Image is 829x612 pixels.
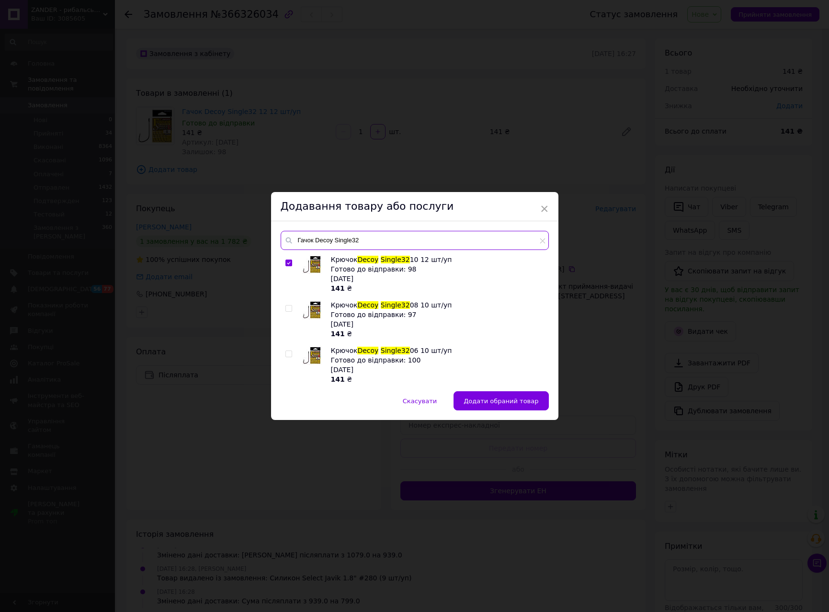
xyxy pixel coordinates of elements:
[331,283,544,293] div: ₴
[271,192,558,221] div: Додавання товару або послуги
[410,301,452,309] span: 08 10 шт/уп
[331,366,353,374] span: [DATE]
[464,397,538,405] span: Додати обраний товар
[357,347,378,354] span: Decoy
[357,256,378,263] span: Decoy
[381,301,410,309] span: Single32
[381,256,410,263] span: Single32
[540,201,549,217] span: ×
[331,375,345,383] b: 141
[302,300,321,319] img: Крючок Decoy Single32 08 10 шт/уп
[331,320,353,328] span: [DATE]
[302,346,321,365] img: Крючок Decoy Single32 06 10 шт/уп
[357,301,378,309] span: Decoy
[393,391,447,410] button: Скасувати
[331,275,353,283] span: [DATE]
[331,374,544,384] div: ₴
[331,301,358,309] span: Крючок
[410,256,452,263] span: 10 12 шт/уп
[381,347,410,354] span: Single32
[281,231,549,250] input: Пошук за товарами та послугами
[331,310,544,319] div: Готово до відправки: 97
[331,355,544,365] div: Готово до відправки: 100
[403,397,437,405] span: Скасувати
[331,347,358,354] span: Крючок
[410,347,452,354] span: 06 10 шт/уп
[331,256,358,263] span: Крючок
[454,391,548,410] button: Додати обраний товар
[331,329,544,339] div: ₴
[302,255,321,274] img: Крючок Decoy Single32 10 12 шт/уп
[331,264,544,274] div: Готово до відправки: 98
[331,330,345,338] b: 141
[331,284,345,292] b: 141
